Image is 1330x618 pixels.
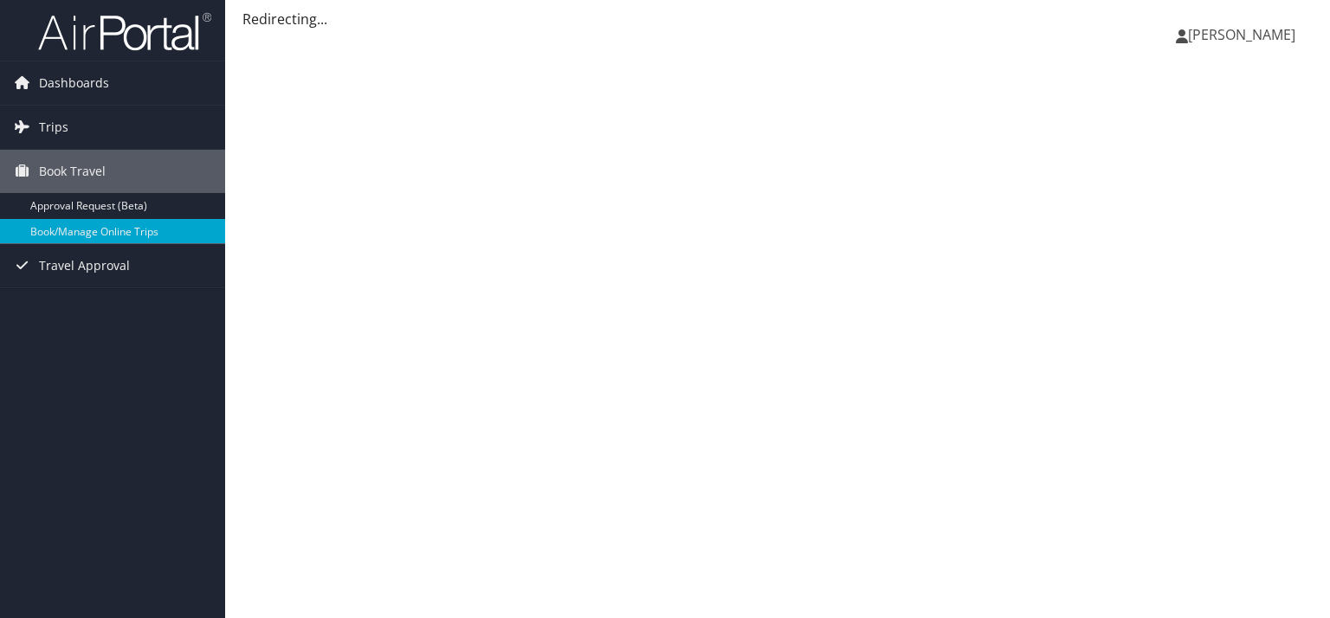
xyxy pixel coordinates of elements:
[39,150,106,193] span: Book Travel
[242,9,1313,29] div: Redirecting...
[38,11,211,52] img: airportal-logo.png
[39,244,130,287] span: Travel Approval
[1188,25,1295,44] span: [PERSON_NAME]
[39,61,109,105] span: Dashboards
[39,106,68,149] span: Trips
[1176,9,1313,61] a: [PERSON_NAME]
